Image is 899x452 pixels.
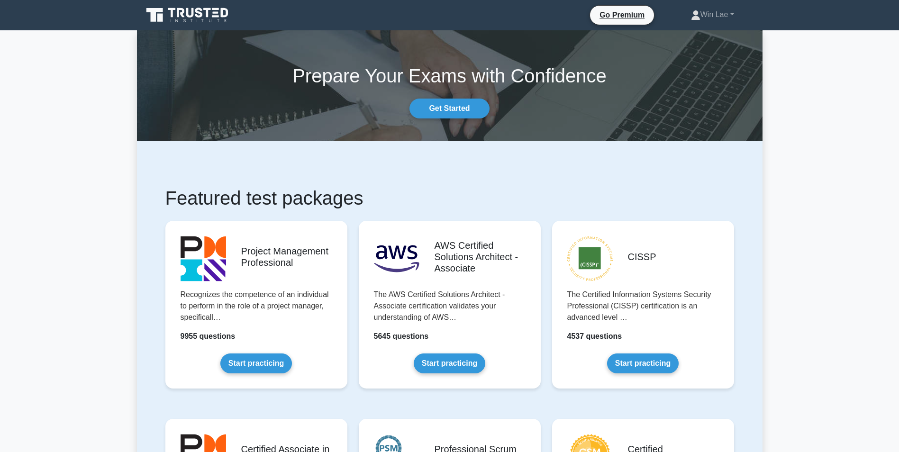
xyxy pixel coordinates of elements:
a: Start practicing [607,353,679,373]
h1: Prepare Your Exams with Confidence [137,64,763,87]
a: Start practicing [220,353,292,373]
a: Win Lae [668,5,757,24]
a: Go Premium [594,9,650,21]
a: Start practicing [414,353,485,373]
h1: Featured test packages [165,187,734,209]
a: Get Started [409,99,489,118]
